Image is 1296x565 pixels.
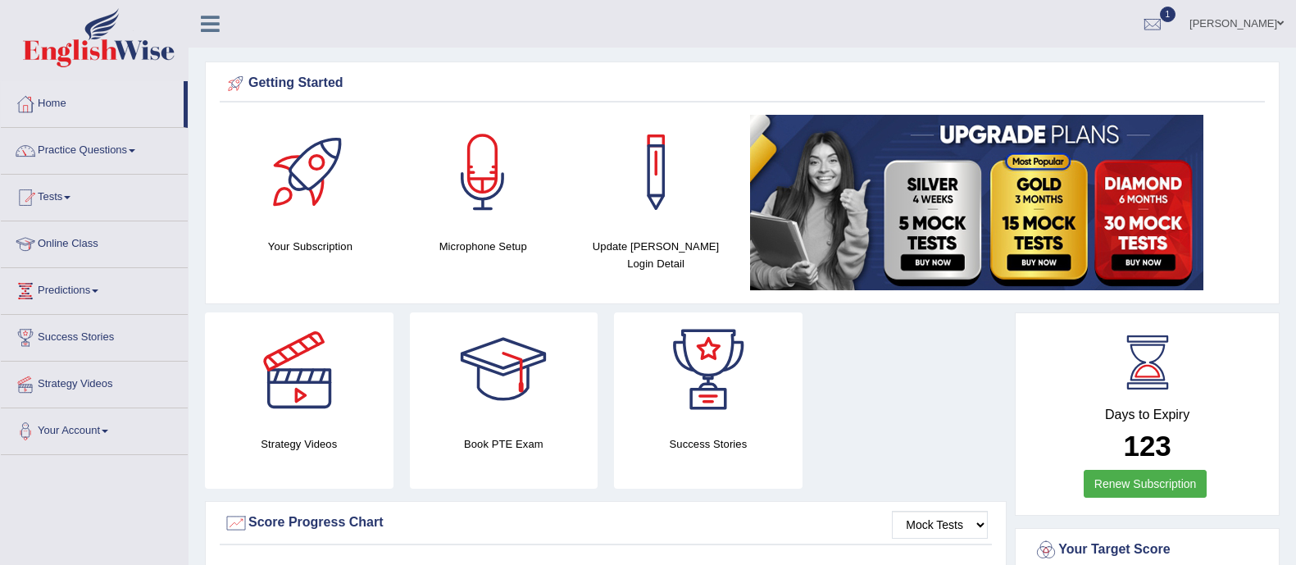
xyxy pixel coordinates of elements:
div: Getting Started [224,71,1261,96]
img: small5.jpg [750,115,1203,290]
a: Tests [1,175,188,216]
a: Strategy Videos [1,362,188,403]
h4: Book PTE Exam [410,435,598,453]
div: Your Target Score [1034,538,1261,563]
div: Score Progress Chart [224,511,988,535]
h4: Microphone Setup [405,238,562,255]
a: Practice Questions [1,128,188,169]
a: Your Account [1,408,188,449]
a: Renew Subscription [1084,470,1207,498]
a: Home [1,81,184,122]
h4: Your Subscription [232,238,389,255]
a: Success Stories [1,315,188,356]
h4: Strategy Videos [205,435,393,453]
a: Predictions [1,268,188,309]
h4: Days to Expiry [1034,408,1261,422]
span: 1 [1160,7,1176,22]
h4: Update [PERSON_NAME] Login Detail [578,238,734,272]
h4: Success Stories [614,435,803,453]
a: Online Class [1,221,188,262]
b: 123 [1123,430,1171,462]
